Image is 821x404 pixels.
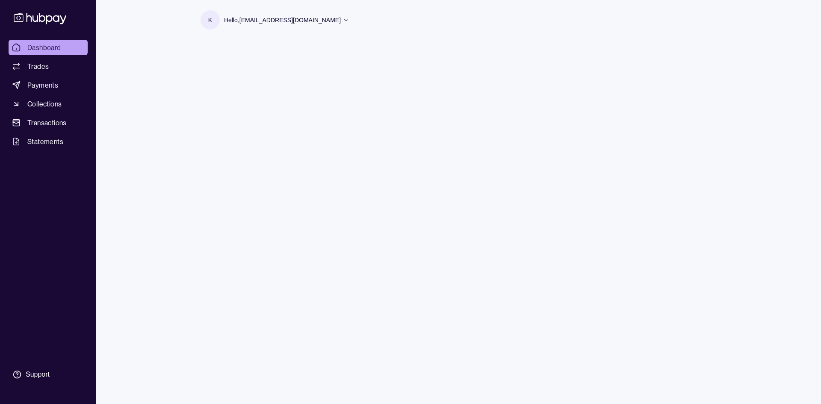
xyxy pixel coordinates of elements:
[9,77,88,93] a: Payments
[27,42,61,53] span: Dashboard
[9,366,88,383] a: Support
[9,134,88,149] a: Statements
[9,59,88,74] a: Trades
[27,136,63,147] span: Statements
[9,96,88,112] a: Collections
[224,15,341,25] p: Hello, [EMAIL_ADDRESS][DOMAIN_NAME]
[208,15,212,25] p: k
[27,80,58,90] span: Payments
[9,40,88,55] a: Dashboard
[27,99,62,109] span: Collections
[27,61,49,71] span: Trades
[9,115,88,130] a: Transactions
[27,118,67,128] span: Transactions
[26,370,50,379] div: Support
